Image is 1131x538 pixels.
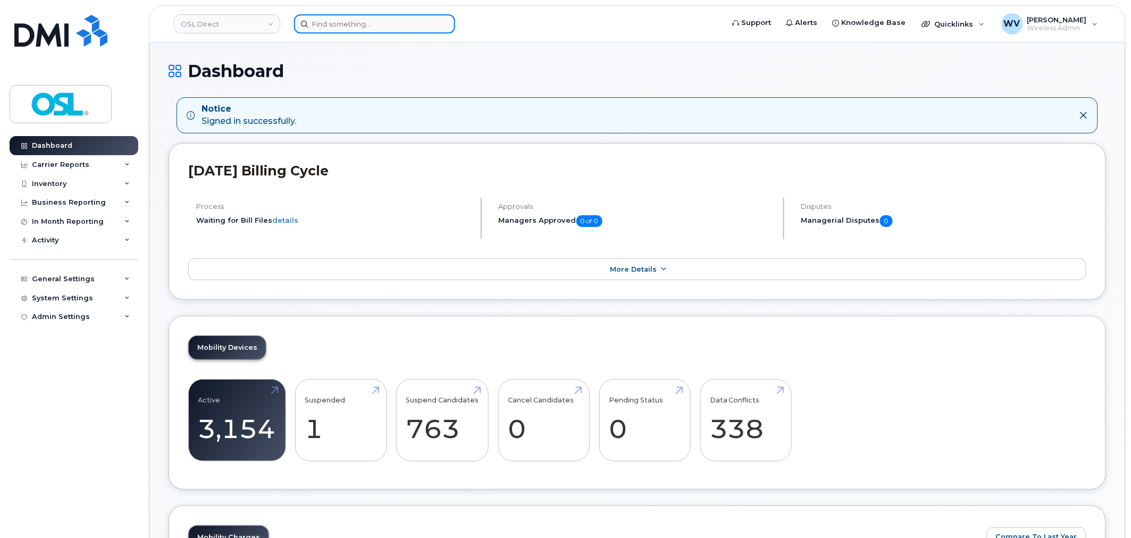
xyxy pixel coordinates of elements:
[196,215,472,225] li: Waiting for Bill Files
[196,203,472,211] h4: Process
[499,203,774,211] h4: Approvals
[710,385,782,456] a: Data Conflicts 338
[305,385,377,456] a: Suspended 1
[508,385,580,456] a: Cancel Candidates 0
[610,265,657,273] span: More Details
[880,215,893,227] span: 0
[801,215,1086,227] h5: Managerial Disputes
[576,215,602,227] span: 0 of 0
[202,103,296,128] div: Signed in successfully.
[801,203,1086,211] h4: Disputes
[198,385,276,456] a: Active 3,154
[406,385,479,456] a: Suspend Candidates 763
[499,215,774,227] h5: Managers Approved
[189,336,266,359] a: Mobility Devices
[188,163,1086,179] h2: [DATE] Billing Cycle
[609,385,681,456] a: Pending Status 0
[169,62,1106,80] h1: Dashboard
[202,103,296,115] strong: Notice
[272,216,298,224] a: details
